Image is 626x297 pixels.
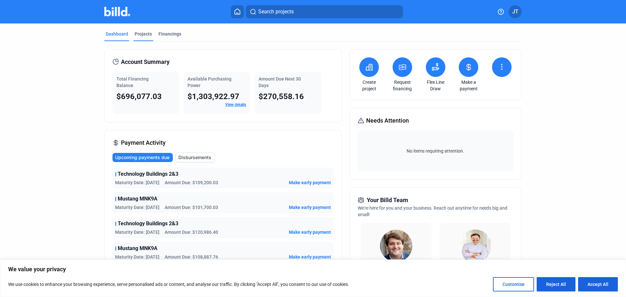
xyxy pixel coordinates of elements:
button: Make early payment [289,179,331,186]
div: Dashboard [106,31,128,37]
button: Disbursements [175,153,215,162]
span: $270,558.16 [259,92,304,101]
span: Amount Due: $120,986.40 [165,229,218,235]
span: Available Purchasing Power [187,76,231,88]
a: Create project [358,79,380,92]
button: Make early payment [289,204,331,211]
a: View details [225,102,246,107]
span: Payment Activity [121,138,166,147]
p: We use cookies to enhance your browsing experience, serve personalised ads or content, and analys... [8,280,349,288]
img: Territory Manager [459,230,491,262]
span: Upcoming payments due [115,154,170,161]
div: Projects [135,31,152,37]
span: Maturity Date: [DATE] [115,179,159,186]
span: Amount Due: $101,700.03 [165,204,218,211]
span: Mustang MNK9A [118,245,157,252]
button: Customise [493,277,534,291]
span: Disbursements [178,154,211,161]
span: Maturity Date: [DATE] [115,204,159,211]
span: Technology Buildings 2&3 [118,170,178,178]
img: Billd Company Logo [104,7,130,16]
span: $1,303,922.97 [187,92,239,101]
span: Your Billd Team [367,196,408,205]
p: We value your privacy [8,265,618,273]
span: We're here for you and your business. Reach out anytime for needs big and small! [358,205,507,217]
span: Amount Due Next 30 Days [259,76,301,88]
button: Search projects [246,5,403,18]
button: Upcoming payments due [112,153,173,162]
span: Amount Due: $109,200.03 [165,179,218,186]
span: Amount Due: $108,887.76 [165,254,218,260]
span: Mustang MNK9A [118,195,157,203]
button: Make early payment [289,254,331,260]
div: Financings [158,31,181,37]
span: Needs Attention [366,116,409,125]
button: Accept All [578,277,618,291]
span: Account Summary [121,57,170,67]
span: Maturity Date: [DATE] [115,229,159,235]
button: JT [509,5,522,18]
a: Flex Line Draw [424,79,447,92]
span: No items requiring attention. [360,148,510,154]
a: Make a payment [457,79,480,92]
span: Technology Buildings 2&3 [118,220,178,228]
span: $696,077.03 [116,92,162,101]
span: Search projects [258,8,294,16]
button: Reject All [537,277,575,291]
img: Relationship Manager [380,230,412,262]
span: Maturity Date: [DATE] [115,254,159,260]
a: Request financing [391,79,414,92]
span: Total Financing Balance [116,76,149,88]
button: Make early payment [289,229,331,235]
span: JT [512,8,518,16]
